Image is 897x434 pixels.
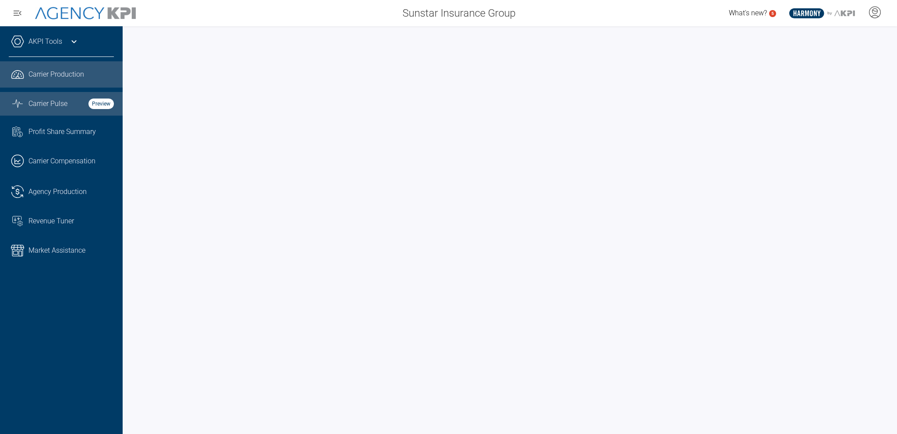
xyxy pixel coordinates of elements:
span: What's new? [729,9,767,17]
span: Agency Production [28,187,87,197]
strong: Preview [88,99,114,109]
span: Carrier Pulse [28,99,67,109]
span: Market Assistance [28,245,85,256]
span: Carrier Production [28,69,84,80]
span: Carrier Compensation [28,156,95,166]
text: 5 [771,11,774,16]
span: Profit Share Summary [28,127,96,137]
a: 5 [769,10,776,17]
span: Revenue Tuner [28,216,74,226]
img: AgencyKPI [35,7,136,20]
a: AKPI Tools [28,36,62,47]
span: Sunstar Insurance Group [403,5,516,21]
